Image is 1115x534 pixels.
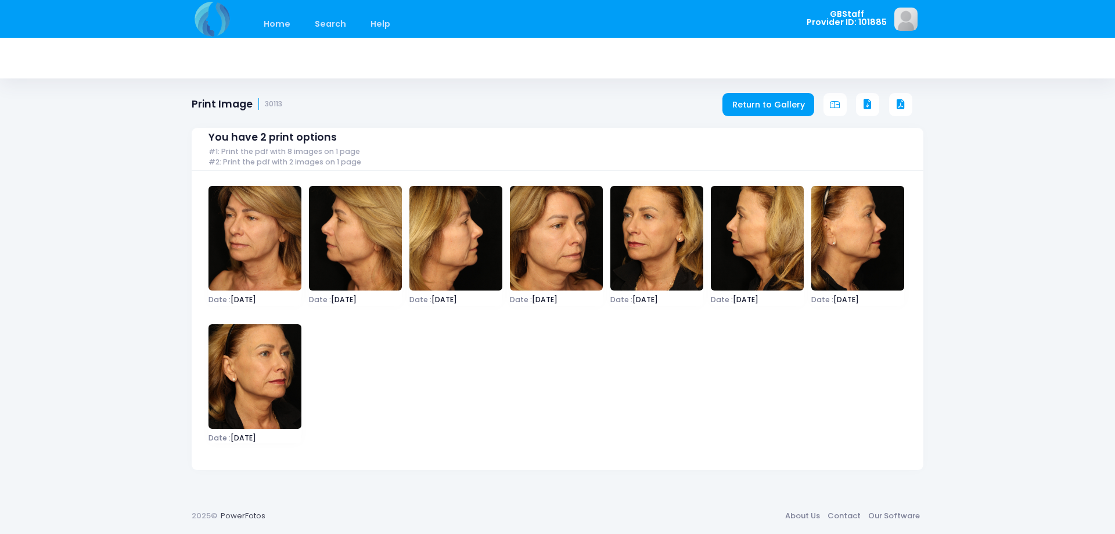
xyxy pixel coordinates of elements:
img: image [610,186,703,291]
a: Search [303,10,357,38]
span: Date : [309,295,331,304]
a: Help [359,10,402,38]
img: image [811,186,904,291]
span: #2: Print the pdf with 2 images on 1 page [208,158,361,167]
span: [DATE] [811,296,904,303]
a: Return to Gallery [722,93,814,116]
span: Date : [811,295,833,304]
small: 30113 [265,100,282,109]
span: GBStaff Provider ID: 101885 [807,10,887,27]
a: Our Software [864,506,923,526]
a: About Us [781,506,823,526]
img: image [711,186,804,291]
span: Date : [208,295,231,304]
span: [DATE] [610,296,703,303]
a: Home [252,10,301,38]
img: image [208,324,301,429]
span: Date : [711,295,733,304]
span: Date : [208,433,231,443]
span: #1: Print the pdf with 8 images on 1 page [208,148,360,156]
span: [DATE] [208,296,301,303]
span: [DATE] [409,296,502,303]
h1: Print Image [192,98,282,110]
span: Date : [610,295,632,304]
img: image [894,8,918,31]
span: Date : [510,295,532,304]
img: image [409,186,502,291]
img: image [208,186,301,291]
span: 2025© [192,510,217,521]
span: You have 2 print options [208,131,337,144]
img: image [309,186,402,291]
span: Date : [409,295,431,304]
a: PowerFotos [221,510,265,521]
span: [DATE] [208,435,301,442]
a: Contact [823,506,864,526]
img: image [510,186,603,291]
span: [DATE] [309,296,402,303]
span: [DATE] [711,296,804,303]
span: [DATE] [510,296,603,303]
